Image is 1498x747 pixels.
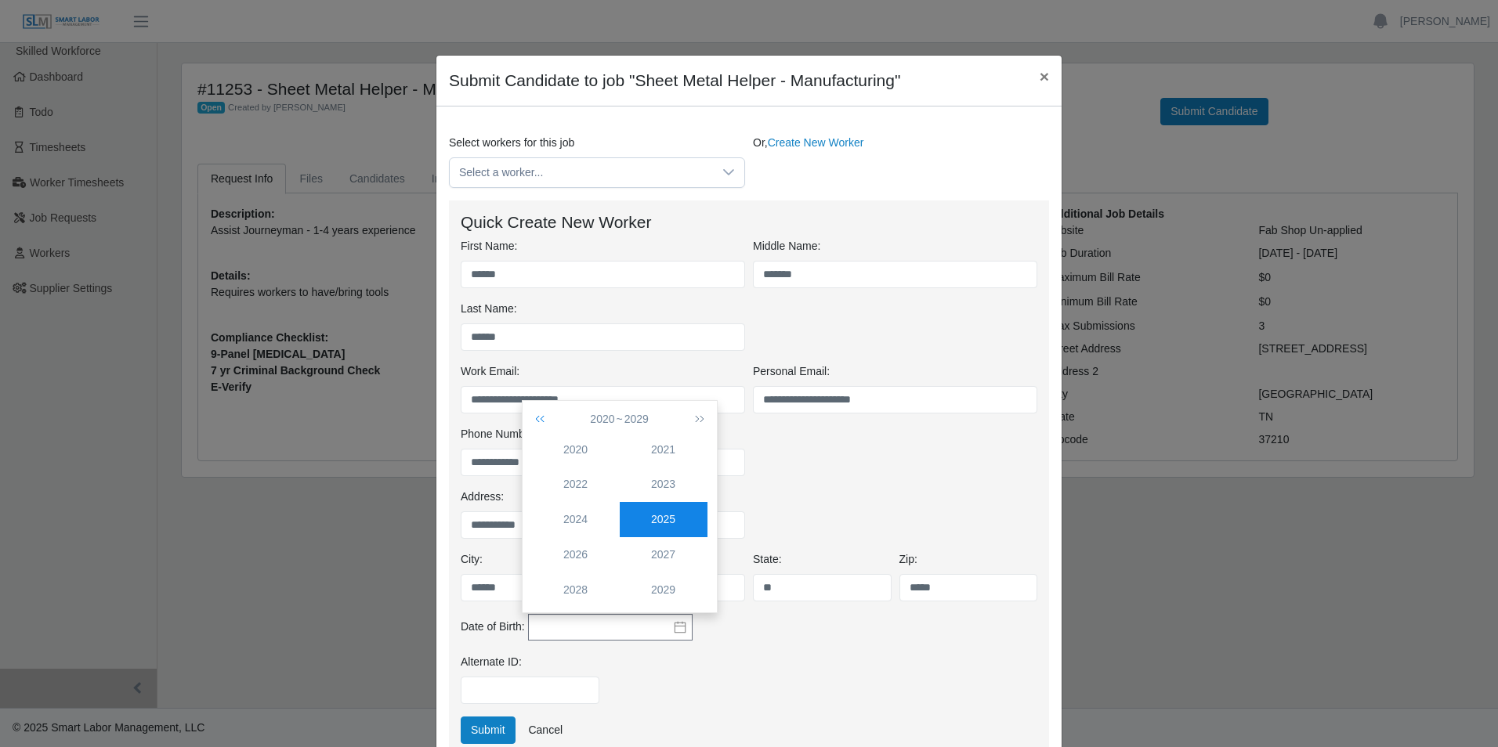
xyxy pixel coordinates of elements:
[461,238,517,254] label: First Name:
[620,547,707,563] div: 2027
[624,413,649,425] span: 2029
[461,619,525,635] label: Date of Birth:
[620,511,707,528] div: 2025
[450,158,713,187] span: Select a worker...
[461,654,522,670] label: Alternate ID:
[13,13,584,30] body: Rich Text Area. Press ALT-0 for help.
[620,442,707,458] div: 2021
[1027,56,1062,97] button: Close
[753,363,830,380] label: Personal Email:
[461,212,1037,232] h4: Quick Create New Worker
[461,489,504,505] label: Address:
[620,582,707,598] div: 2029
[532,582,620,598] div: 2028
[449,68,900,93] h4: Submit Candidate to job "Sheet Metal Helper - Manufacturing"
[768,136,864,149] a: Create New Worker
[532,476,620,493] div: 2022
[1040,67,1049,85] span: ×
[620,476,707,493] div: 2023
[461,426,537,442] label: Phone Number:
[749,135,1053,188] div: Or,
[899,551,917,568] label: Zip:
[753,238,820,254] label: Middle Name:
[753,551,782,568] label: State:
[590,413,614,425] span: 2020
[461,301,517,317] label: Last Name:
[532,442,620,458] div: 2020
[449,135,574,151] label: Select workers for this job
[532,511,620,528] div: 2024
[532,547,620,563] div: 2026
[461,363,519,380] label: Work Email:
[461,551,483,568] label: City:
